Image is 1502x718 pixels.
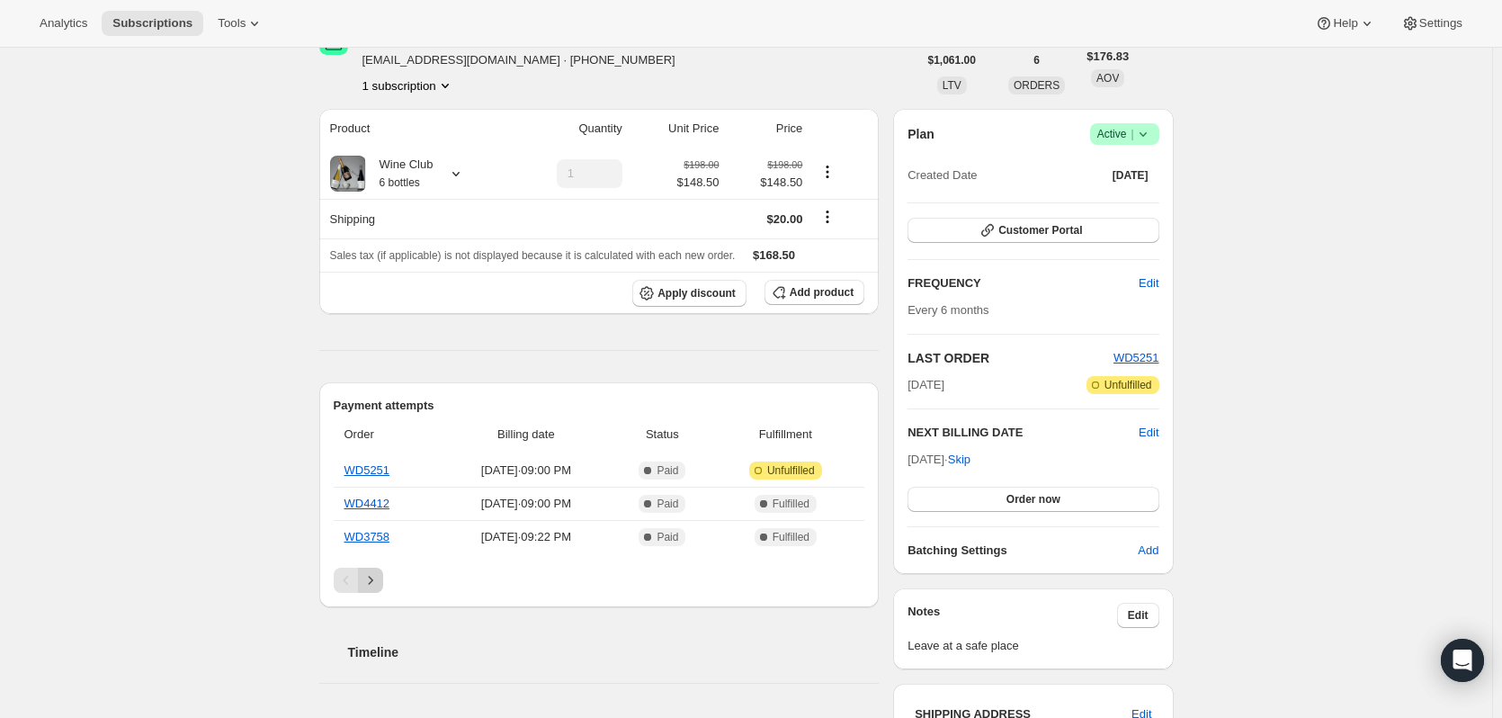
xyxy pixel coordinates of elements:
a: WD3758 [344,530,390,543]
button: Add [1127,536,1169,565]
span: Unfulfilled [1104,378,1152,392]
button: Add product [764,280,864,305]
button: Edit [1128,269,1169,298]
h2: Plan [907,125,934,143]
span: [DATE] [1113,168,1149,183]
th: Quantity [507,109,628,148]
span: Tools [218,16,246,31]
span: Sales tax (if applicable) is not displayed because it is calculated with each new order. [330,249,736,262]
span: Skip [948,451,970,469]
span: Unfulfilled [767,463,815,478]
h2: FREQUENCY [907,274,1139,292]
button: Shipping actions [813,207,842,227]
span: Fulfillment [717,426,854,444]
h3: Notes [907,603,1117,628]
small: $198.00 [684,159,719,170]
span: Order now [1006,492,1060,507]
h2: LAST ORDER [907,349,1113,367]
button: Product actions [362,76,454,94]
button: [DATE] [1102,163,1159,188]
span: Add product [790,285,854,300]
th: Order [334,415,440,454]
span: Edit [1139,274,1158,292]
span: $168.50 [753,248,795,262]
button: Edit [1139,424,1158,442]
a: WD4412 [344,497,390,510]
button: Product actions [813,162,842,182]
span: Settings [1419,16,1462,31]
span: $20.00 [767,212,803,226]
span: Fulfilled [773,497,809,511]
h2: Payment attempts [334,397,865,415]
span: Status [618,426,706,444]
button: Tools [207,11,274,36]
span: Edit [1128,608,1149,623]
button: $1,061.00 [917,48,987,73]
nav: Pagination [334,568,865,593]
span: Every 6 months [907,303,988,317]
button: Help [1304,11,1386,36]
span: 6 [1033,53,1040,67]
button: Next [358,568,383,593]
span: Paid [657,497,678,511]
span: Leave at a safe place [907,637,1158,655]
button: Skip [937,445,981,474]
span: AOV [1096,72,1119,85]
button: Analytics [29,11,98,36]
div: Open Intercom Messenger [1441,639,1484,682]
th: Unit Price [628,109,725,148]
button: 6 [1023,48,1051,73]
small: 6 bottles [380,176,420,189]
span: Paid [657,463,678,478]
img: product img [330,156,366,192]
span: Subscriptions [112,16,192,31]
span: [EMAIL_ADDRESS][DOMAIN_NAME] · [PHONE_NUMBER] [362,51,691,69]
th: Price [724,109,808,148]
th: Product [319,109,507,148]
span: [DATE] · 09:00 PM [444,462,607,480]
h2: NEXT BILLING DATE [907,424,1139,442]
span: [DATE] · 09:00 PM [444,495,607,513]
span: Analytics [40,16,87,31]
h6: Batching Settings [907,542,1138,560]
span: $1,061.00 [928,53,976,67]
a: WD5251 [1113,351,1159,364]
a: WD5251 [344,463,390,477]
span: ORDERS [1014,79,1059,92]
h2: Timeline [348,643,880,661]
span: Help [1333,16,1357,31]
span: $148.50 [676,174,719,192]
span: Fulfilled [773,530,809,544]
button: WD5251 [1113,349,1159,367]
button: Edit [1117,603,1159,628]
button: Customer Portal [907,218,1158,243]
span: $176.83 [1086,48,1129,66]
span: Add [1138,542,1158,560]
span: $148.50 [729,174,802,192]
div: Wine Club [366,156,434,192]
span: Created Date [907,166,977,184]
button: Settings [1390,11,1473,36]
span: [DATE] [907,376,944,394]
button: Order now [907,487,1158,512]
span: Paid [657,530,678,544]
span: Billing date [444,426,607,444]
span: Active [1097,125,1152,143]
span: [DATE] · 09:22 PM [444,528,607,546]
button: Apply discount [632,280,747,307]
span: [DATE] · [907,453,970,466]
span: LTV [943,79,961,92]
small: $198.00 [767,159,802,170]
span: | [1131,127,1133,141]
th: Shipping [319,199,507,238]
span: Apply discount [657,286,736,301]
span: Customer Portal [998,223,1082,238]
button: Subscriptions [102,11,203,36]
